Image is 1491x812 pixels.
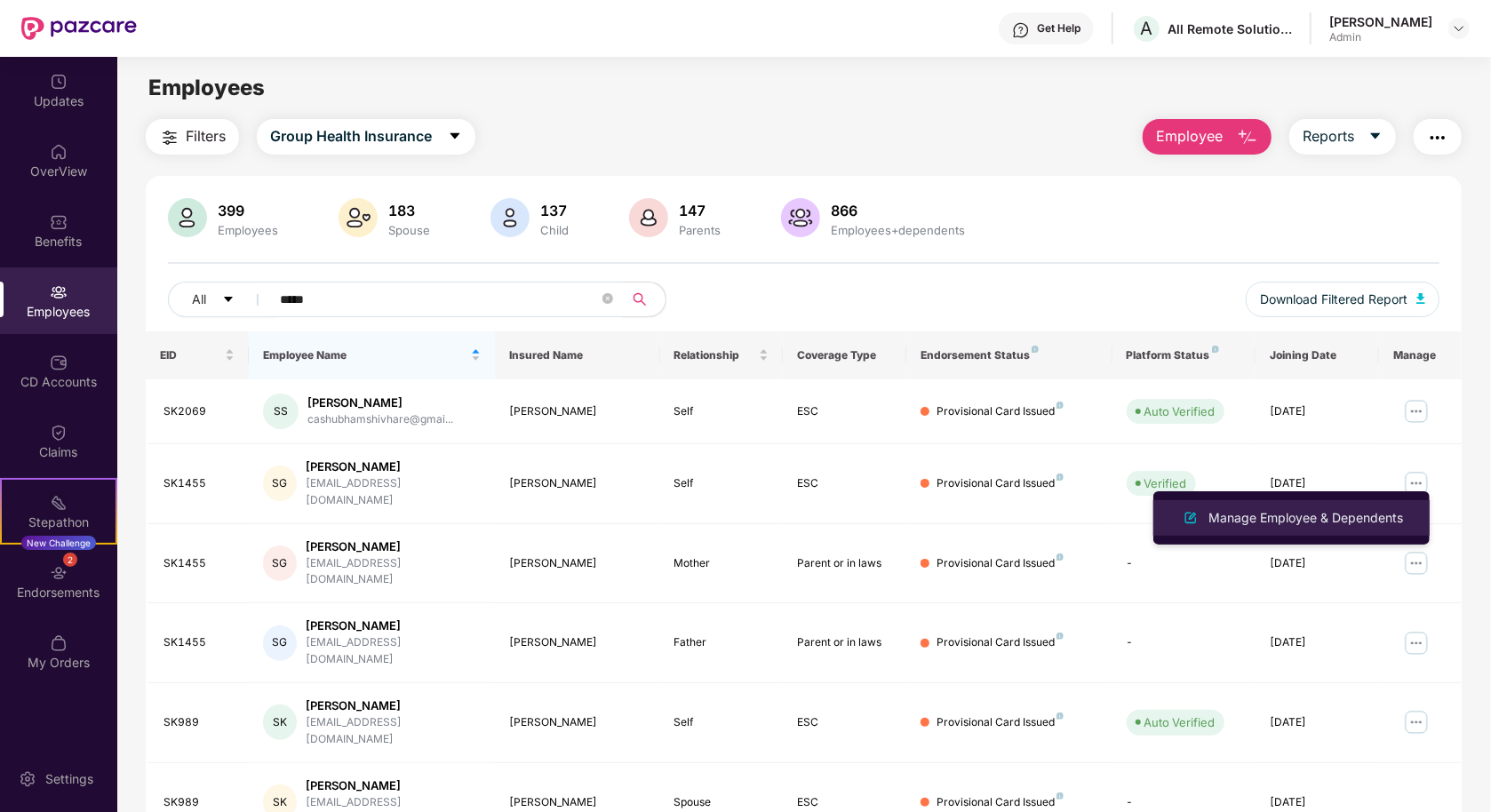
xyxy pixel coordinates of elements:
div: 147 [675,202,724,219]
img: svg+xml;base64,PHN2ZyB4bWxucz0iaHR0cDovL3d3dy53My5vcmcvMjAwMC9zdmciIHdpZHRoPSIyMSIgaGVpZ2h0PSIyMC... [50,494,68,512]
div: SK989 [163,714,235,731]
img: svg+xml;base64,PHN2ZyB4bWxucz0iaHR0cDovL3d3dy53My5vcmcvMjAwMC9zdmciIHdpZHRoPSI4IiBoZWlnaHQ9IjgiIH... [1212,346,1219,353]
div: Parent or in laws [797,634,892,651]
img: svg+xml;base64,PHN2ZyBpZD0iTXlfT3JkZXJzIiBkYXRhLW5hbWU9Ik15IE9yZGVycyIgeG1sbnM9Imh0dHA6Ly93d3cudz... [50,634,68,652]
img: svg+xml;base64,PHN2ZyB4bWxucz0iaHR0cDovL3d3dy53My5vcmcvMjAwMC9zdmciIHhtbG5zOnhsaW5rPSJodHRwOi8vd3... [490,198,530,237]
div: Provisional Card Issued [937,794,1064,811]
img: svg+xml;base64,PHN2ZyB4bWxucz0iaHR0cDovL3d3dy53My5vcmcvMjAwMC9zdmciIHdpZHRoPSI4IiBoZWlnaHQ9IjgiIH... [1056,633,1064,640]
img: svg+xml;base64,PHN2ZyB4bWxucz0iaHR0cDovL3d3dy53My5vcmcvMjAwMC9zdmciIHdpZHRoPSI4IiBoZWlnaHQ9IjgiIH... [1056,553,1064,561]
button: Group Health Insurancecaret-down [257,119,475,155]
div: Settings [40,770,99,788]
img: svg+xml;base64,PHN2ZyB4bWxucz0iaHR0cDovL3d3dy53My5vcmcvMjAwMC9zdmciIHdpZHRoPSI4IiBoZWlnaHQ9IjgiIH... [1056,402,1064,409]
img: svg+xml;base64,PHN2ZyBpZD0iRW1wbG95ZWVzIiB4bWxucz0iaHR0cDovL3d3dy53My5vcmcvMjAwMC9zdmciIHdpZHRoPS... [50,283,68,301]
img: manageButton [1402,397,1431,426]
button: Download Filtered Report [1246,282,1439,317]
div: Auto Verified [1144,713,1216,731]
img: svg+xml;base64,PHN2ZyBpZD0iQ2xhaW0iIHhtbG5zPSJodHRwOi8vd3d3LnczLm9yZy8yMDAwL3N2ZyIgd2lkdGg9IjIwIi... [50,424,68,442]
span: Reports [1303,125,1354,147]
div: [DATE] [1270,475,1365,492]
img: svg+xml;base64,PHN2ZyBpZD0iSG9tZSIgeG1sbnM9Imh0dHA6Ly93d3cudzMub3JnLzIwMDAvc3ZnIiB3aWR0aD0iMjAiIG... [50,143,68,161]
div: [PERSON_NAME] [1329,13,1432,30]
div: Platform Status [1127,348,1242,362]
img: svg+xml;base64,PHN2ZyBpZD0iRHJvcGRvd24tMzJ4MzIiIHhtbG5zPSJodHRwOi8vd3d3LnczLm9yZy8yMDAwL3N2ZyIgd2... [1452,21,1466,36]
div: [DATE] [1270,714,1365,731]
div: SS [263,394,299,429]
button: search [622,282,666,317]
div: Spouse [385,223,434,237]
span: EID [160,348,221,362]
img: svg+xml;base64,PHN2ZyB4bWxucz0iaHR0cDovL3d3dy53My5vcmcvMjAwMC9zdmciIHdpZHRoPSI4IiBoZWlnaHQ9IjgiIH... [1056,474,1064,481]
span: Employee Name [263,348,468,362]
div: Spouse [674,794,769,811]
td: - [1112,524,1256,604]
img: svg+xml;base64,PHN2ZyB4bWxucz0iaHR0cDovL3d3dy53My5vcmcvMjAwMC9zdmciIHhtbG5zOnhsaW5rPSJodHRwOi8vd3... [1237,127,1258,148]
div: Get Help [1037,21,1080,36]
img: svg+xml;base64,PHN2ZyB4bWxucz0iaHR0cDovL3d3dy53My5vcmcvMjAwMC9zdmciIHdpZHRoPSIyNCIgaGVpZ2h0PSIyNC... [159,127,180,148]
span: Employees [148,75,265,100]
div: 866 [827,202,969,219]
div: Verified [1144,474,1187,492]
span: caret-down [448,129,462,145]
img: manageButton [1402,629,1431,657]
div: SK [263,705,297,740]
div: SG [263,545,297,581]
img: svg+xml;base64,PHN2ZyBpZD0iU2V0dGluZy0yMHgyMCIgeG1sbnM9Imh0dHA6Ly93d3cudzMub3JnLzIwMDAvc3ZnIiB3aW... [19,770,36,788]
div: All Remote Solutions Private Limited [1168,20,1292,37]
div: [PERSON_NAME] [509,555,645,572]
div: Self [674,475,769,492]
img: svg+xml;base64,PHN2ZyBpZD0iVXBkYXRlZCIgeG1sbnM9Imh0dHA6Ly93d3cudzMub3JnLzIwMDAvc3ZnIiB3aWR0aD0iMj... [50,73,68,91]
div: Parents [675,223,724,237]
img: svg+xml;base64,PHN2ZyB4bWxucz0iaHR0cDovL3d3dy53My5vcmcvMjAwMC9zdmciIHhtbG5zOnhsaW5rPSJodHRwOi8vd3... [629,198,668,237]
img: svg+xml;base64,PHN2ZyB4bWxucz0iaHR0cDovL3d3dy53My5vcmcvMjAwMC9zdmciIHhtbG5zOnhsaW5rPSJodHRwOi8vd3... [1180,507,1201,529]
span: Group Health Insurance [270,125,432,147]
div: Provisional Card Issued [937,475,1064,492]
div: Father [674,634,769,651]
th: Coverage Type [783,331,906,379]
img: svg+xml;base64,PHN2ZyBpZD0iSGVscC0zMngzMiIgeG1sbnM9Imh0dHA6Ly93d3cudzMub3JnLzIwMDAvc3ZnIiB3aWR0aD... [1012,21,1030,39]
img: svg+xml;base64,PHN2ZyBpZD0iRW5kb3JzZW1lbnRzIiB4bWxucz0iaHR0cDovL3d3dy53My5vcmcvMjAwMC9zdmciIHdpZH... [50,564,68,582]
img: svg+xml;base64,PHN2ZyBpZD0iQmVuZWZpdHMiIHhtbG5zPSJodHRwOi8vd3d3LnczLm9yZy8yMDAwL3N2ZyIgd2lkdGg9Ij... [50,213,68,231]
div: ESC [797,403,892,420]
span: A [1141,18,1153,39]
div: [PERSON_NAME] [306,697,481,714]
span: caret-down [1368,129,1383,145]
th: Relationship [660,331,784,379]
div: Employees [214,223,282,237]
img: svg+xml;base64,PHN2ZyB4bWxucz0iaHR0cDovL3d3dy53My5vcmcvMjAwMC9zdmciIHdpZHRoPSI4IiBoZWlnaHQ9IjgiIH... [1056,792,1064,800]
img: manageButton [1402,549,1431,577]
th: EID [146,331,249,379]
div: Provisional Card Issued [937,714,1064,731]
div: Self [674,403,769,420]
div: SK989 [163,794,235,811]
div: [PERSON_NAME] [306,777,481,794]
div: Provisional Card Issued [937,555,1064,572]
span: Relationship [674,348,756,362]
th: Insured Name [495,331,659,379]
span: close-circle [602,291,613,308]
div: [EMAIL_ADDRESS][DOMAIN_NAME] [306,714,481,748]
button: Employee [1143,119,1272,155]
span: All [192,290,206,309]
div: [PERSON_NAME] [509,714,645,731]
div: New Challenge [21,536,96,550]
img: svg+xml;base64,PHN2ZyB4bWxucz0iaHR0cDovL3d3dy53My5vcmcvMjAwMC9zdmciIHhtbG5zOnhsaW5rPSJodHRwOi8vd3... [339,198,378,237]
div: [PERSON_NAME] [509,475,645,492]
span: search [622,292,657,306]
img: svg+xml;base64,PHN2ZyB4bWxucz0iaHR0cDovL3d3dy53My5vcmcvMjAwMC9zdmciIHhtbG5zOnhsaW5rPSJodHRwOi8vd3... [1416,293,1425,304]
div: ESC [797,794,892,811]
div: [PERSON_NAME] [509,634,645,651]
span: close-circle [602,293,613,304]
img: svg+xml;base64,PHN2ZyB4bWxucz0iaHR0cDovL3d3dy53My5vcmcvMjAwMC9zdmciIHhtbG5zOnhsaW5rPSJodHRwOi8vd3... [168,198,207,237]
div: [PERSON_NAME] [509,403,645,420]
img: New Pazcare Logo [21,17,137,40]
div: Employees+dependents [827,223,969,237]
div: 2 [63,553,77,567]
div: SK1455 [163,634,235,651]
img: svg+xml;base64,PHN2ZyB4bWxucz0iaHR0cDovL3d3dy53My5vcmcvMjAwMC9zdmciIHhtbG5zOnhsaW5rPSJodHRwOi8vd3... [781,198,820,237]
div: Admin [1329,30,1432,44]
div: 399 [214,202,282,219]
div: [PERSON_NAME] [306,617,481,634]
div: ESC [797,475,892,492]
div: [EMAIL_ADDRESS][DOMAIN_NAME] [306,555,481,589]
div: [PERSON_NAME] [306,538,481,555]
